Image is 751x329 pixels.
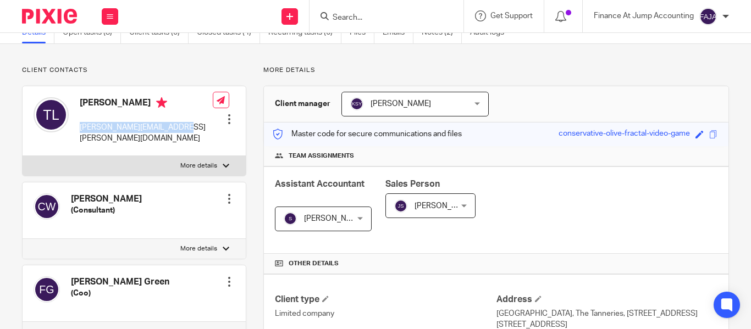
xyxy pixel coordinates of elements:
[496,308,717,319] p: [GEOGRAPHIC_DATA], The Tanneries, [STREET_ADDRESS]
[80,122,213,144] p: [PERSON_NAME][EMAIL_ADDRESS][PERSON_NAME][DOMAIN_NAME]
[275,180,365,188] span: Assistant Accountant
[34,97,69,132] img: svg%3E
[490,12,533,20] span: Get Support
[394,199,407,213] img: svg%3E
[22,9,77,24] img: Pixie
[275,294,496,305] h4: Client type
[80,97,213,111] h4: [PERSON_NAME]
[289,259,339,268] span: Other details
[71,205,142,216] h5: (Consultant)
[22,66,246,75] p: Client contacts
[275,308,496,319] p: Limited company
[272,129,462,140] p: Master code for secure communications and files
[496,294,717,305] h4: Address
[71,288,169,299] h5: (Coo)
[385,180,440,188] span: Sales Person
[71,276,169,288] h4: [PERSON_NAME] Green
[304,215,371,222] span: [PERSON_NAME] R
[263,66,729,75] p: More details
[275,98,330,109] h3: Client manager
[180,161,217,170] p: More details
[594,10,694,21] p: Finance At Jump Accounting
[156,97,167,108] i: Primary
[332,13,430,23] input: Search
[699,8,717,25] img: svg%3E
[180,244,217,253] p: More details
[34,276,60,303] img: svg%3E
[34,193,60,220] img: svg%3E
[559,128,690,141] div: conservative-olive-fractal-video-game
[371,100,431,108] span: [PERSON_NAME]
[284,212,297,225] img: svg%3E
[415,202,475,210] span: [PERSON_NAME]
[71,193,142,205] h4: [PERSON_NAME]
[289,152,354,160] span: Team assignments
[350,97,363,110] img: svg%3E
